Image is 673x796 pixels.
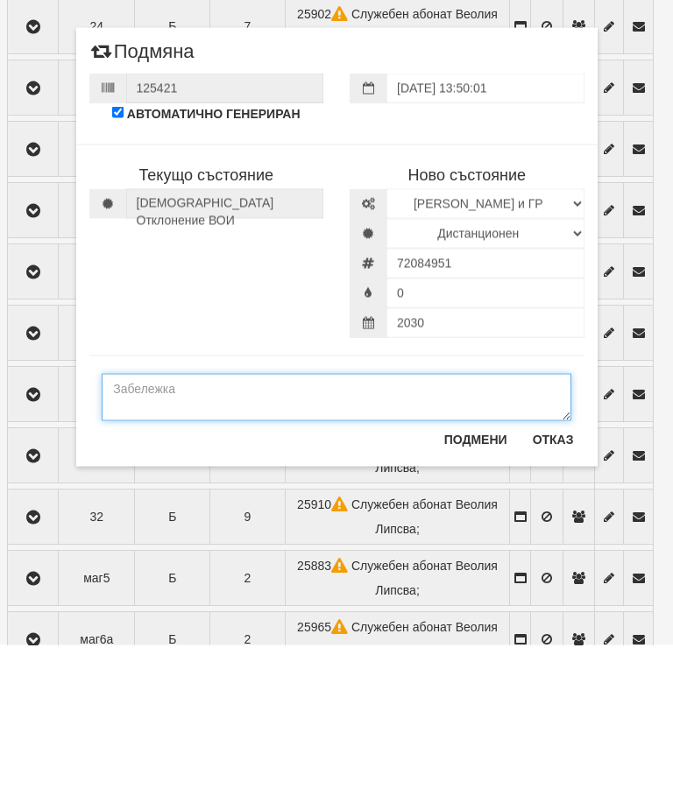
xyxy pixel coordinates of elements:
[386,399,584,429] input: Сериен номер
[386,429,584,459] input: Начално показание
[386,224,584,254] input: Дата на подмяна
[434,576,518,604] button: Подмени
[386,340,584,370] select: Марка и Модел
[386,459,584,489] input: Метрологична годност
[350,318,584,335] h4: Ново състояние
[89,192,195,224] span: Подмяна
[89,318,324,335] h4: Текущо състояние
[127,256,301,273] label: АВТОМАТИЧНО ГЕНЕРИРАН
[126,340,324,370] span: [DEMOGRAPHIC_DATA] Oтклонение ВОИ
[126,224,324,254] input: Номер на протокол
[522,576,584,604] button: Отказ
